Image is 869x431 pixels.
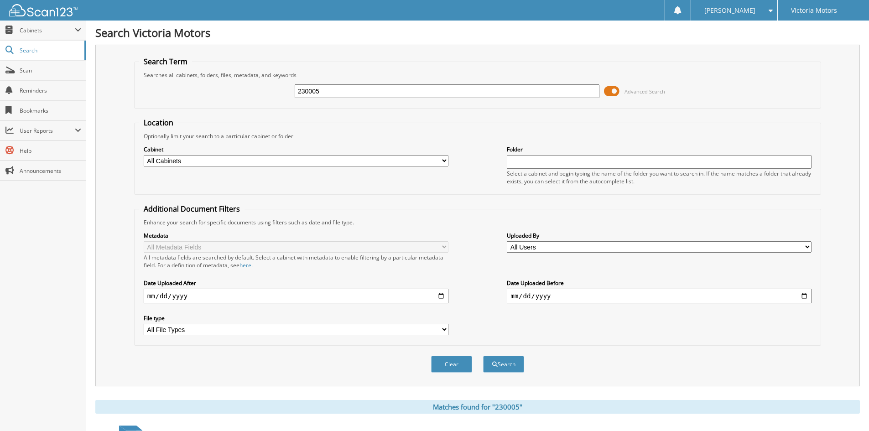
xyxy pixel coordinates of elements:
[20,107,81,114] span: Bookmarks
[507,145,812,153] label: Folder
[483,356,524,373] button: Search
[144,232,448,239] label: Metadata
[20,26,75,34] span: Cabinets
[20,67,81,74] span: Scan
[139,132,816,140] div: Optionally limit your search to a particular cabinet or folder
[20,47,80,54] span: Search
[144,314,448,322] label: File type
[144,279,448,287] label: Date Uploaded After
[704,8,755,13] span: [PERSON_NAME]
[20,147,81,155] span: Help
[139,57,192,67] legend: Search Term
[20,127,75,135] span: User Reports
[20,87,81,94] span: Reminders
[624,88,665,95] span: Advanced Search
[507,289,812,303] input: end
[507,170,812,185] div: Select a cabinet and begin typing the name of the folder you want to search in. If the name match...
[507,232,812,239] label: Uploaded By
[144,145,448,153] label: Cabinet
[431,356,472,373] button: Clear
[95,25,860,40] h1: Search Victoria Motors
[9,4,78,16] img: scan123-logo-white.svg
[507,279,812,287] label: Date Uploaded Before
[139,118,178,128] legend: Location
[139,218,816,226] div: Enhance your search for specific documents using filters such as date and file type.
[139,71,816,79] div: Searches all cabinets, folders, files, metadata, and keywords
[139,204,245,214] legend: Additional Document Filters
[144,254,448,269] div: All metadata fields are searched by default. Select a cabinet with metadata to enable filtering b...
[144,289,448,303] input: start
[20,167,81,175] span: Announcements
[791,8,837,13] span: Victoria Motors
[95,400,860,414] div: Matches found for "230005"
[239,261,251,269] a: here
